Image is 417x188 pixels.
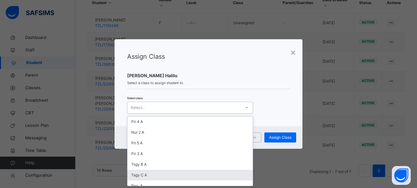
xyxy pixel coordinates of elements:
div: Tsgy B A [127,159,253,170]
div: Pri 5 A [127,138,253,148]
div: × [290,46,296,59]
div: Pri 4 A [127,116,253,127]
span: [PERSON_NAME] Halilu [127,72,290,79]
span: Assign Class [269,135,291,140]
span: Select class [127,96,143,100]
div: Select... [131,102,145,114]
button: Open asap [392,166,411,185]
div: Tsgy C A [127,170,253,180]
div: Pri 3 A [127,148,253,159]
span: Assign Class [127,53,165,60]
div: Nur 2 A [127,127,253,138]
span: Select a class to assign student to [127,80,290,86]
